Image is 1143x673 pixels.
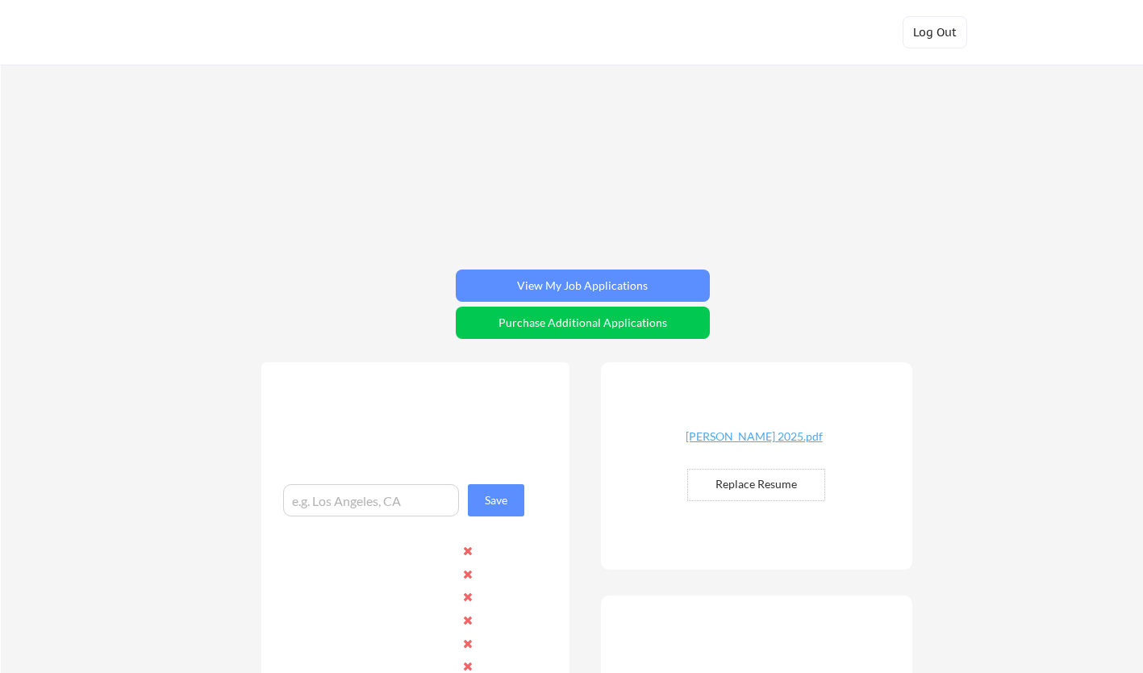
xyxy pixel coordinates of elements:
button: Log Out [903,16,967,48]
button: Purchase Additional Applications [456,307,710,339]
div: [PERSON_NAME] 2025.pdf [658,431,850,442]
a: [PERSON_NAME] 2025.pdf [658,431,850,456]
input: e.g. Los Angeles, CA [283,484,459,516]
button: View My Job Applications [456,270,710,302]
button: Save [468,484,524,516]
